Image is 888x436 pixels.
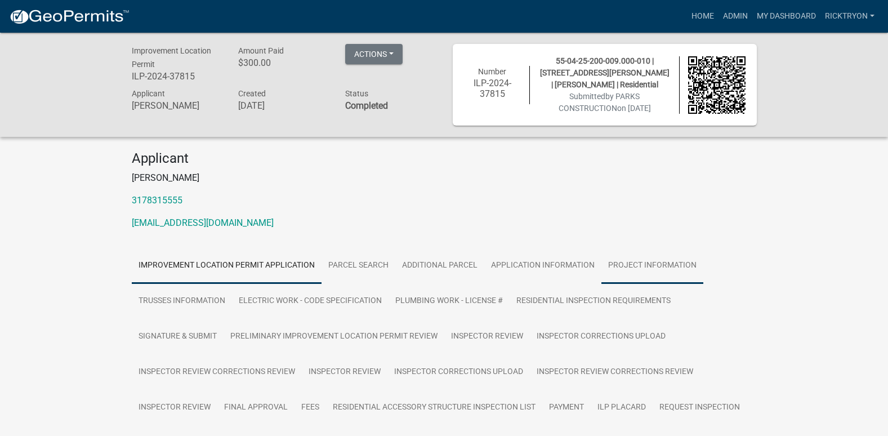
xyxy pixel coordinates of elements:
[540,56,670,89] span: 55-04-25-200-009.000-010 | [STREET_ADDRESS][PERSON_NAME] | [PERSON_NAME] | Residential
[345,89,368,98] span: Status
[542,390,591,426] a: Payment
[132,171,757,185] p: [PERSON_NAME]
[653,390,747,426] a: Request Inspection
[238,89,266,98] span: Created
[752,6,820,27] a: My Dashboard
[326,390,542,426] a: Residential Accessory Structure Inspection List
[687,6,719,27] a: Home
[484,248,601,284] a: Application Information
[132,283,232,319] a: Trusses Information
[132,248,322,284] a: Improvement Location Permit Application
[530,354,700,390] a: Inspector Review Corrections Review
[510,283,677,319] a: Residential Inspection Requirements
[132,71,222,82] h6: ILP-2024-37815
[238,57,328,68] h6: $300.00
[132,150,757,167] h4: Applicant
[395,248,484,284] a: ADDITIONAL PARCEL
[294,390,326,426] a: Fees
[478,67,506,76] span: Number
[591,390,653,426] a: ILP Placard
[345,100,388,111] strong: Completed
[132,100,222,111] h6: [PERSON_NAME]
[217,390,294,426] a: Final Approval
[464,78,521,99] h6: ILP-2024-37815
[559,92,651,113] span: Submitted on [DATE]
[688,56,746,114] img: QR code
[389,283,510,319] a: Plumbing Work - License #
[238,100,328,111] h6: [DATE]
[132,217,274,228] a: [EMAIL_ADDRESS][DOMAIN_NAME]
[444,319,530,355] a: Inspector Review
[345,44,403,64] button: Actions
[232,283,389,319] a: Electric Work - Code Specification
[238,46,284,55] span: Amount Paid
[322,248,395,284] a: Parcel search
[601,248,703,284] a: Project Information
[530,319,672,355] a: Inspector Corrections Upload
[302,354,387,390] a: Inspector Review
[132,46,211,69] span: Improvement Location Permit
[224,319,444,355] a: Preliminary Improvement Location Permit Review
[132,195,182,206] a: 3178315555
[719,6,752,27] a: Admin
[132,354,302,390] a: Inspector Review Corrections Review
[132,89,165,98] span: Applicant
[132,390,217,426] a: Inspector Review
[132,319,224,355] a: Signature & Submit
[820,6,879,27] a: ricktryon
[387,354,530,390] a: Inspector Corrections Upload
